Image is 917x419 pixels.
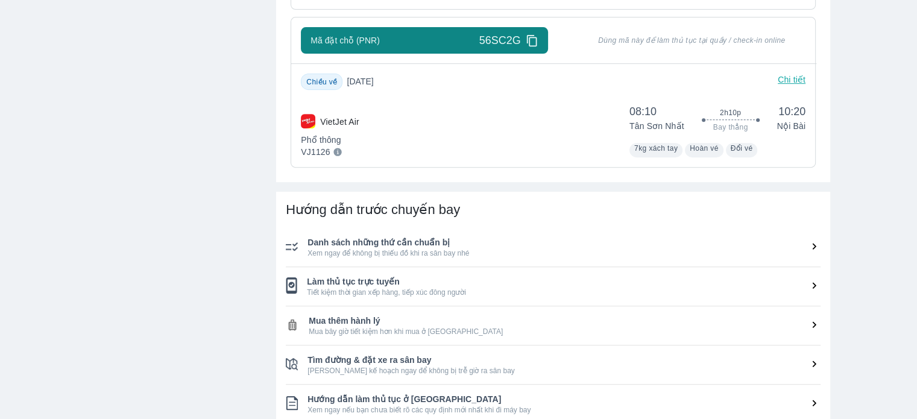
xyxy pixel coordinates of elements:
img: ic_checklist [286,277,297,294]
img: ic_checklist [286,242,298,251]
span: Hướng dẫn trước chuyến bay [286,202,460,217]
span: Xem ngay nếu bạn chưa biết rõ các quy định mới nhất khi đi máy bay [307,405,821,415]
p: Phổ thông [301,134,359,146]
span: Mã đặt chỗ (PNR) [310,34,379,46]
span: 7kg xách tay [634,144,678,153]
span: Đổi vé [731,144,753,153]
span: Hoàn vé [690,144,719,153]
span: Danh sách những thứ cần chuẩn bị [307,236,821,248]
p: Chi tiết [778,74,805,90]
p: VJ1126 [301,146,330,158]
span: Làm thủ tục trực tuyến [307,276,821,288]
span: [PERSON_NAME] kế hoạch ngay để không bị trễ giờ ra sân bay [307,366,821,376]
img: ic_checklist [286,396,298,411]
p: VietJet Air [320,116,359,128]
span: Xem ngay để không bị thiếu đồ khi ra sân bay nhé [307,248,821,258]
span: Tìm đường & đặt xe ra sân bay [307,354,821,366]
span: 08:10 [629,104,684,119]
span: Bay thẳng [713,122,748,132]
span: [DATE] [347,75,383,87]
span: Mua bây giờ tiết kiệm hơn khi mua ở [GEOGRAPHIC_DATA] [309,327,821,336]
p: Tân Sơn Nhất [629,120,684,132]
span: Mua thêm hành lý [309,315,821,327]
p: Nội Bài [777,120,805,132]
span: Hướng dẫn làm thủ tục ở [GEOGRAPHIC_DATA] [307,393,821,405]
span: 2h10p [720,108,741,118]
span: Chiều về [306,78,337,86]
span: 56SC2G [479,33,521,48]
img: ic_checklist [286,318,299,332]
span: 10:20 [777,104,805,119]
span: Dùng mã này để làm thủ tục tại quầy / check-in online [578,36,805,45]
img: ic_checklist [286,358,298,370]
span: Tiết kiệm thời gian xếp hàng, tiếp xúc đông người [307,288,821,297]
